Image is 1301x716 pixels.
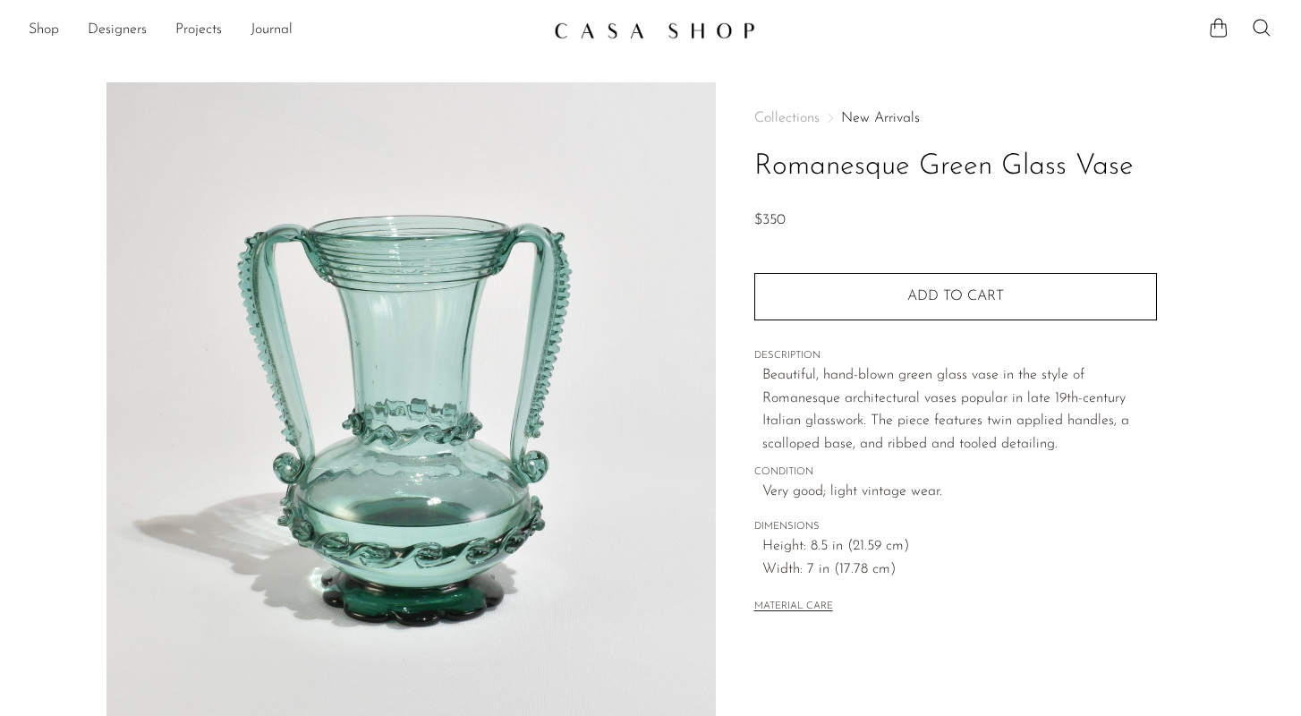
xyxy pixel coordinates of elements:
a: Projects [175,19,222,42]
span: Collections [754,111,820,125]
nav: Breadcrumbs [754,111,1157,125]
span: Width: 7 in (17.78 cm) [762,558,1157,582]
span: $350 [754,213,786,227]
button: Add to cart [754,273,1157,320]
span: DESCRIPTION [754,348,1157,364]
h1: Romanesque Green Glass Vase [754,144,1157,190]
span: Very good; light vintage wear. [762,481,1157,504]
nav: Desktop navigation [29,15,540,46]
ul: NEW HEADER MENU [29,15,540,46]
a: Shop [29,19,59,42]
span: CONDITION [754,465,1157,481]
a: New Arrivals [841,111,920,125]
span: DIMENSIONS [754,519,1157,535]
span: Height: 8.5 in (21.59 cm) [762,535,1157,558]
p: Beautiful, hand-blown green glass vase in the style of Romanesque architectural vases popular in ... [762,364,1157,456]
span: Add to cart [907,289,1004,303]
a: Journal [251,19,293,42]
a: Designers [88,19,147,42]
button: MATERIAL CARE [754,601,833,614]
